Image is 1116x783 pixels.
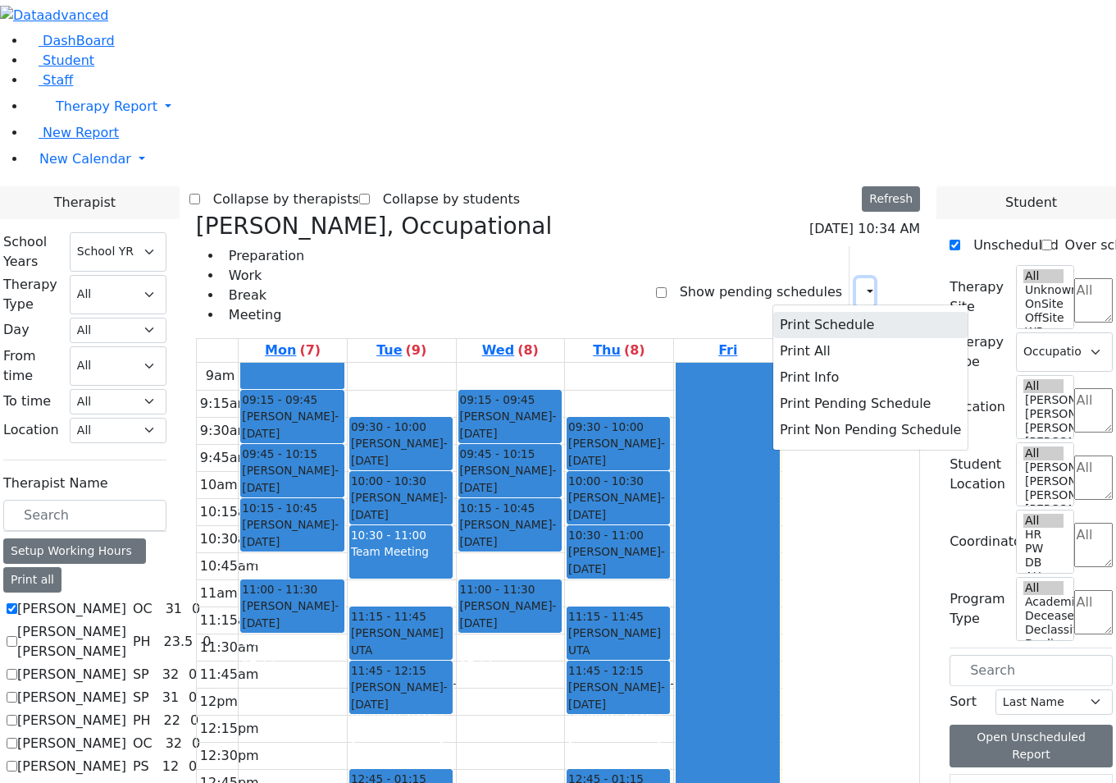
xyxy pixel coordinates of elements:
div: [PERSON_NAME] [351,714,451,730]
div: [PERSON_NAME] [568,543,668,577]
option: HR [1023,528,1064,542]
div: Hs-B [242,570,342,587]
div: SP [126,688,156,707]
li: Meeting [222,305,304,325]
span: 10:30 - 11:00 [351,529,426,542]
div: 11am [197,584,241,603]
span: 11:00 - 11:30 [460,581,535,598]
div: 12:30pm [197,746,262,766]
a: August 18, 2025 [262,339,324,362]
span: 09:30 - 10:00 [351,419,426,435]
span: Student [1005,193,1057,213]
option: Unknown [1023,283,1064,297]
span: - [DATE] [568,545,665,575]
div: [PERSON_NAME] [351,747,451,763]
span: - [DATE] [242,464,339,493]
div: [PERSON_NAME] [242,598,342,631]
button: Print Pending Schedule [773,391,968,417]
textarea: Search [1074,278,1113,323]
div: 0 [187,711,202,730]
div: 12pm [197,692,241,712]
div: 9:30am [197,421,253,441]
span: 10:30 - 11:00 [568,527,644,543]
div: K4-19 [460,652,560,668]
label: [PERSON_NAME] [17,711,126,730]
span: - [DATE] [460,599,557,629]
div: OC [126,734,159,753]
label: [PERSON_NAME] [17,665,126,685]
option: [PERSON_NAME] 4 [1023,407,1064,421]
div: PH [126,711,157,730]
div: [PERSON_NAME] [242,552,342,568]
label: Collapse by therapists [200,186,359,213]
span: - [DATE] [351,491,448,520]
div: [PERSON_NAME] [460,462,560,496]
div: 9am [203,366,239,386]
span: - [DATE] [568,680,665,710]
div: ק"ג [351,766,451,782]
option: [PERSON_NAME] 5 [1023,460,1064,474]
div: 10:45am [197,556,262,576]
label: Sort [950,692,977,712]
label: Therapy Type [3,275,60,314]
div: [PERSON_NAME] [351,489,451,523]
div: Delete [910,279,920,305]
label: Therapy Type [950,332,1006,372]
label: Coordinator [950,532,1027,552]
div: [PERSON_NAME] [568,489,668,523]
option: AH [1023,570,1064,584]
option: [PERSON_NAME] 4 [1023,474,1064,488]
div: Setup Working Hours [3,538,146,564]
span: - [DATE] [568,677,673,707]
option: All [1023,379,1064,393]
div: 0 [185,688,200,707]
div: [PERSON_NAME] [351,729,451,745]
option: Deceased [1023,609,1064,623]
div: [PERSON_NAME] [242,633,342,649]
textarea: Search [1074,456,1113,500]
option: [PERSON_NAME] 3 [1023,488,1064,502]
span: 09:45 - 10:15 [460,446,535,462]
option: All [1023,446,1064,460]
span: - [DATE] [242,410,339,439]
option: Declassified [1023,623,1064,637]
div: [PERSON_NAME] [568,579,668,595]
div: 9:45am [197,448,253,468]
div: K4-19 [242,652,342,668]
label: (9) [406,341,427,360]
span: New Calendar [39,151,131,167]
label: [PERSON_NAME] [17,734,126,753]
label: To time [3,391,51,411]
input: Search [950,655,1113,686]
span: 09:45 - 10:15 [242,446,317,462]
button: Print Schedule [773,312,968,338]
label: Unscheduled [960,232,1059,259]
div: Team Meeting [351,543,451,560]
label: Therapist Name [3,474,108,493]
div: 31 [162,599,185,619]
button: Open Unscheduled Report [950,725,1113,767]
div: Setup [895,278,904,306]
div: [PERSON_NAME] ([PERSON_NAME]) [568,658,668,708]
div: 11:15am [197,611,262,630]
span: - [DATE] [460,464,557,493]
div: [PERSON_NAME] [242,516,342,550]
label: (7) [299,341,321,360]
div: 32 [159,665,182,685]
option: OnSite [1023,297,1064,311]
label: Location [950,397,1005,417]
span: - [DATE] [351,680,448,710]
span: Staff [43,72,73,88]
span: Therapy Report [56,98,157,114]
span: 11:15 - 11:45 [351,608,426,625]
option: [PERSON_NAME] 2 [1023,435,1064,449]
option: OffSite [1023,311,1064,325]
span: 11:15 - 11:45 [568,608,644,625]
span: 09:15 - 09:45 [460,391,535,408]
label: [PERSON_NAME] [17,757,126,776]
span: Therapist [54,193,116,213]
div: [PERSON_NAME] [568,435,668,469]
div: [PERSON_NAME] [351,679,451,712]
textarea: Search [1074,590,1113,634]
a: Therapy Report [26,90,1116,123]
